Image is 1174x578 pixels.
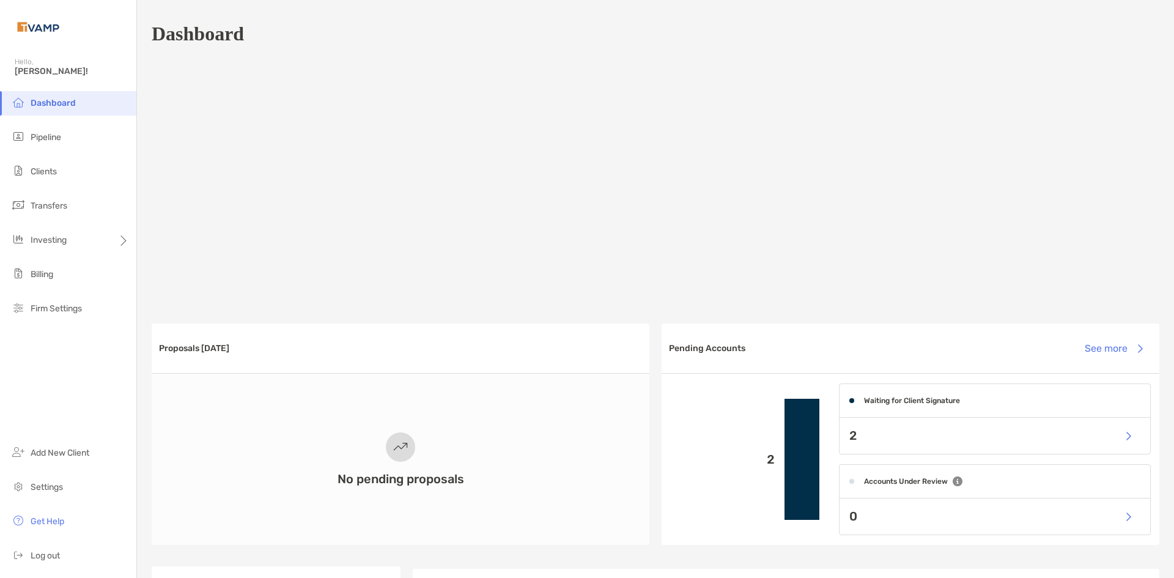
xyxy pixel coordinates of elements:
[849,428,857,443] p: 2
[669,343,745,354] h3: Pending Accounts
[31,98,76,108] span: Dashboard
[31,201,67,211] span: Transfers
[11,300,26,315] img: firm-settings icon
[864,396,960,405] h4: Waiting for Client Signature
[31,482,63,492] span: Settings
[849,509,857,524] p: 0
[31,235,67,245] span: Investing
[159,343,229,354] h3: Proposals [DATE]
[15,66,129,76] span: [PERSON_NAME]!
[864,477,948,486] h4: Accounts Under Review
[31,550,60,561] span: Log out
[31,516,64,527] span: Get Help
[11,232,26,246] img: investing icon
[11,266,26,281] img: billing icon
[338,472,464,486] h3: No pending proposals
[11,445,26,459] img: add_new_client icon
[31,132,61,143] span: Pipeline
[152,23,244,45] h1: Dashboard
[1075,335,1152,362] button: See more
[11,513,26,528] img: get-help icon
[15,5,62,49] img: Zoe Logo
[31,448,89,458] span: Add New Client
[11,95,26,109] img: dashboard icon
[11,129,26,144] img: pipeline icon
[11,198,26,212] img: transfers icon
[671,452,775,467] p: 2
[11,163,26,178] img: clients icon
[11,547,26,562] img: logout icon
[11,479,26,494] img: settings icon
[31,303,82,314] span: Firm Settings
[31,166,57,177] span: Clients
[31,269,53,280] span: Billing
